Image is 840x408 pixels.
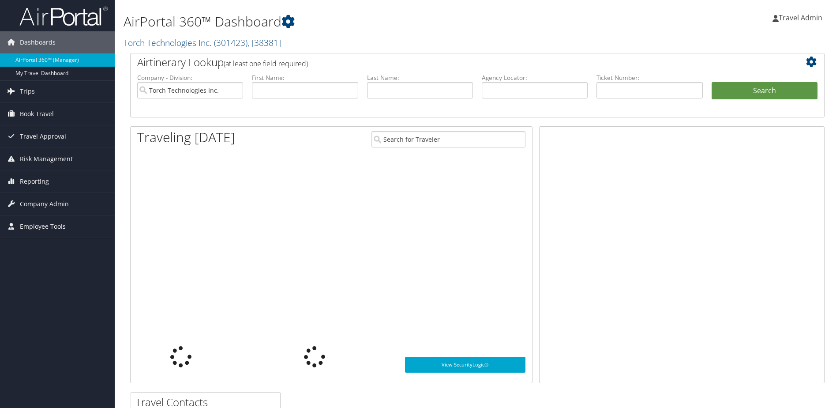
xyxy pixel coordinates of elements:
span: Travel Admin [779,13,822,23]
span: , [ 38381 ] [247,37,281,49]
h1: Traveling [DATE] [137,128,235,147]
a: Torch Technologies Inc. [124,37,281,49]
label: Agency Locator: [482,73,588,82]
a: View SecurityLogic® [405,357,525,373]
span: Risk Management [20,148,73,170]
label: Ticket Number: [596,73,702,82]
input: Search for Traveler [371,131,525,147]
span: Book Travel [20,103,54,125]
label: Company - Division: [137,73,243,82]
button: Search [712,82,817,100]
span: Reporting [20,170,49,193]
label: Last Name: [367,73,473,82]
span: ( 301423 ) [214,37,247,49]
a: Travel Admin [772,4,831,31]
span: Dashboards [20,31,56,53]
span: Travel Approval [20,125,66,147]
span: Company Admin [20,193,69,215]
label: First Name: [252,73,358,82]
span: Trips [20,80,35,102]
span: Employee Tools [20,215,66,238]
h2: Airtinerary Lookup [137,55,760,70]
span: (at least one field required) [224,59,308,68]
h1: AirPortal 360™ Dashboard [124,12,595,31]
img: airportal-logo.png [19,6,108,26]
